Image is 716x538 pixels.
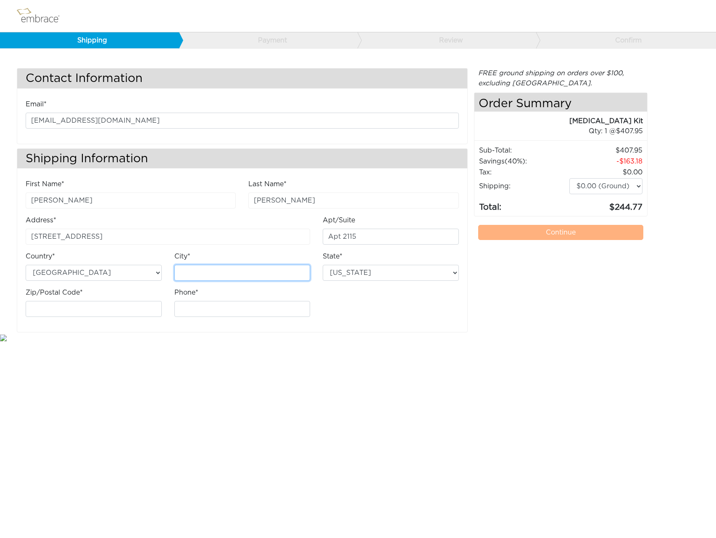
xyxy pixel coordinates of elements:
[26,179,64,189] label: First Name*
[26,99,47,109] label: Email*
[569,145,643,156] td: 407.95
[474,68,648,88] div: FREE ground shipping on orders over $100, excluding [GEOGRAPHIC_DATA].
[478,225,644,240] a: Continue
[15,5,69,26] img: logo.png
[26,287,83,298] label: Zip/Postal Code*
[474,93,648,112] h4: Order Summary
[616,128,643,134] span: 407.95
[479,167,569,178] td: Tax:
[479,156,569,167] td: Savings :
[479,145,569,156] td: Sub-Total:
[323,215,355,225] label: Apt/Suite
[174,287,198,298] label: Phone*
[179,32,358,48] a: Payment
[505,158,525,165] span: (40%)
[17,149,467,169] h3: Shipping Information
[569,156,643,167] td: 163.18
[357,32,536,48] a: Review
[479,195,569,214] td: Total:
[248,179,287,189] label: Last Name*
[26,215,56,225] label: Address*
[17,69,467,88] h3: Contact Information
[569,167,643,178] td: 0.00
[26,251,55,261] label: Country*
[485,126,643,136] div: 1 @
[536,32,715,48] a: Confirm
[474,116,643,126] div: [MEDICAL_DATA] Kit
[479,178,569,195] td: Shipping:
[323,251,342,261] label: State*
[174,251,190,261] label: City*
[569,195,643,214] td: 244.77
